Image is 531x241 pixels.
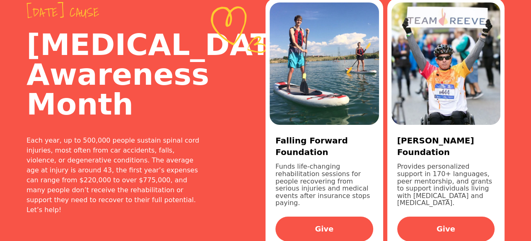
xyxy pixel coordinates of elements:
h2: [MEDICAL_DATA] Awareness Month [27,30,199,119]
p: Funds life-changing rehabilitation sessions for people recovering from serious injuries and medic... [275,163,373,207]
h3: Falling Forward Foundation [275,135,373,158]
span: [DATE] cause [27,5,199,20]
img: df078088-d00b-4d06-8d9f-b6cb6c8c0f26.jpg [391,2,501,125]
img: b857a6dc-af9a-48e9-a341-bc98d03650bb.jpg [270,2,379,125]
div: Each year, up to 500,000 people sustain spinal cord injuries, most often from car accidents, fall... [27,136,199,215]
p: Provides personalized support in 170+ languages, peer mentorship, and grants to support individua... [397,163,495,207]
h3: [PERSON_NAME] Foundation [397,135,495,158]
